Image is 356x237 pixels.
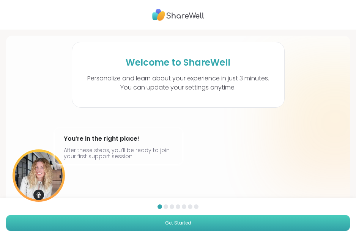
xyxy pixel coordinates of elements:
img: mic icon [33,190,44,200]
p: Personalize and learn about your experience in just 3 minutes. You can update your settings anytime. [87,74,269,92]
h4: You’re in the right place! [64,133,173,145]
button: Get Started [6,215,350,231]
h1: Welcome to ShareWell [126,57,230,68]
img: User image [13,149,65,202]
img: ShareWell Logo [152,6,204,24]
span: Get Started [165,220,191,226]
p: After these steps, you’ll be ready to join your first support session. [64,147,173,159]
